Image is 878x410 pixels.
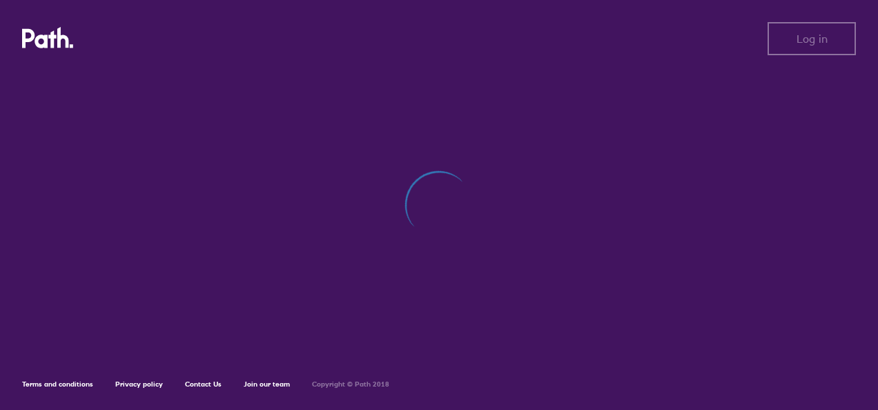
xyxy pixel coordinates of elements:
[797,32,828,45] span: Log in
[768,22,856,55] button: Log in
[22,380,93,389] a: Terms and conditions
[185,380,222,389] a: Contact Us
[115,380,163,389] a: Privacy policy
[244,380,290,389] a: Join our team
[312,380,389,389] h6: Copyright © Path 2018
